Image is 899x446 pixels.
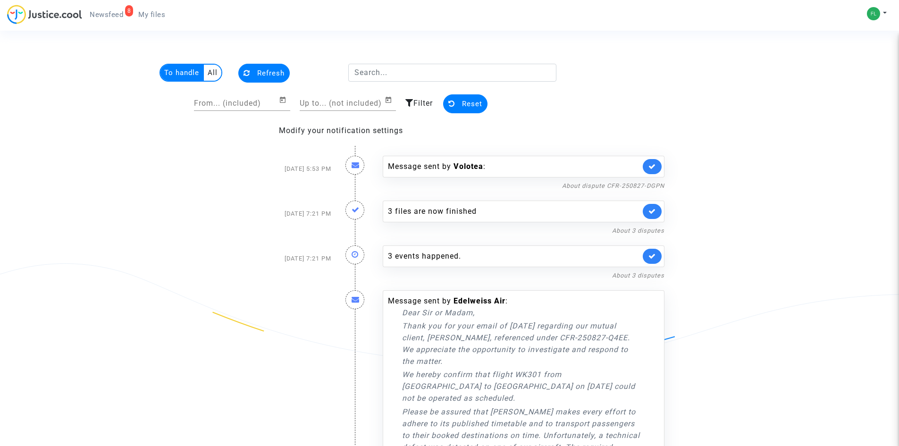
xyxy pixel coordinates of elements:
[90,10,123,19] span: Newsfeed
[462,100,482,108] span: Reset
[612,272,664,279] a: About 3 disputes
[867,7,880,20] img: 27626d57a3ba4a5b969f53e3f2c8e71c
[227,236,338,281] div: [DATE] 7:21 PM
[348,64,556,82] input: Search...
[454,162,483,171] b: Volotea
[227,146,338,191] div: [DATE] 5:53 PM
[413,99,433,108] span: Filter
[388,206,640,217] div: 3 files are now finished
[385,94,396,106] button: Open calendar
[238,64,290,83] button: Refresh
[443,94,487,113] button: Reset
[279,126,403,135] a: Modify your notification settings
[388,161,640,172] div: Message sent by :
[131,8,173,22] a: My files
[562,182,664,189] a: About dispute CFR-250827-DGPN
[402,320,640,367] p: Thank you for your email of [DATE] regarding our mutual client, [PERSON_NAME], referenced under C...
[125,5,134,17] div: 8
[279,94,290,106] button: Open calendar
[402,369,640,404] p: We hereby confirm that flight WK301 from [GEOGRAPHIC_DATA] to [GEOGRAPHIC_DATA] on [DATE] could n...
[402,307,640,319] p: Dear Sir or Madam,
[138,10,165,19] span: My files
[204,65,221,81] multi-toggle-item: All
[388,251,640,262] div: 3 events happened.
[227,191,338,236] div: [DATE] 7:21 PM
[454,296,505,305] b: Edelweiss Air
[7,5,82,24] img: jc-logo.svg
[612,227,664,234] a: About 3 disputes
[82,8,131,22] a: 8Newsfeed
[160,65,204,81] multi-toggle-item: To handle
[257,69,285,77] span: Refresh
